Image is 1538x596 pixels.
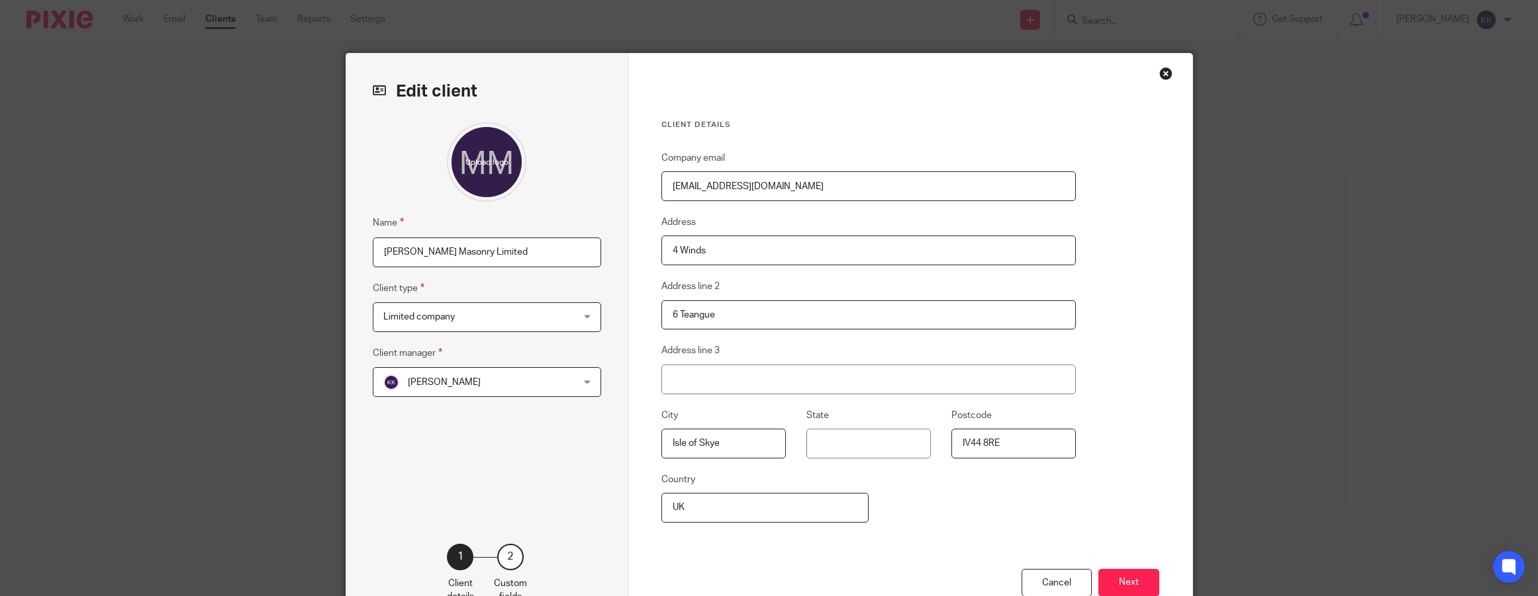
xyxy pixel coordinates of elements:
label: Country [661,473,695,486]
h2: Edit client [373,80,601,103]
label: Company email [661,151,725,165]
span: [PERSON_NAME] [408,378,481,387]
label: State [806,409,829,422]
div: 1 [447,544,473,570]
label: Client manager [373,345,442,361]
h3: Client details [661,120,1077,130]
label: City [661,409,678,422]
span: Limited company [383,312,455,321]
label: Name [373,215,404,230]
label: Postcode [951,409,992,422]
div: Close this dialog window [1159,67,1173,80]
label: Address [661,216,696,229]
img: svg%3E [383,374,399,390]
label: Address line 2 [661,280,720,293]
div: 2 [497,544,524,570]
label: Client type [373,280,424,296]
label: Address line 3 [661,344,720,357]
